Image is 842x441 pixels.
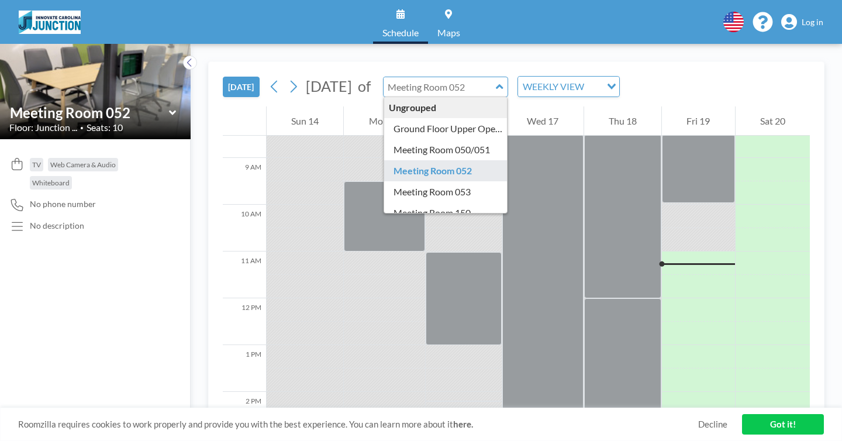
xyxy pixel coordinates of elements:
[306,77,352,95] span: [DATE]
[662,106,734,136] div: Fri 19
[736,106,810,136] div: Sat 20
[32,178,70,187] span: Whiteboard
[87,122,123,133] span: Seats: 10
[384,139,508,160] div: Meeting Room 050/051
[781,14,823,30] a: Log in
[742,414,824,435] a: Got it!
[520,79,586,94] span: WEEKLY VIEW
[30,220,84,231] div: No description
[518,77,619,97] div: Search for option
[10,104,169,121] input: Meeting Room 052
[223,158,266,205] div: 9 AM
[30,199,96,209] span: No phone number
[698,419,727,430] a: Decline
[584,106,661,136] div: Thu 18
[223,205,266,251] div: 10 AM
[267,106,343,136] div: Sun 14
[50,160,116,169] span: Web Camera & Audio
[384,160,508,181] div: Meeting Room 052
[802,17,823,27] span: Log in
[502,106,583,136] div: Wed 17
[19,11,81,34] img: organization-logo
[223,392,266,439] div: 2 PM
[384,97,508,118] div: Ungrouped
[9,122,77,133] span: Floor: Junction ...
[384,118,508,139] div: Ground Floor Upper Open Area
[223,298,266,345] div: 12 PM
[223,345,266,392] div: 1 PM
[223,251,266,298] div: 11 AM
[453,419,473,429] a: here.
[344,106,425,136] div: Mon 15
[384,202,508,223] div: Meeting Room 150
[588,79,600,94] input: Search for option
[32,160,41,169] span: TV
[437,28,460,37] span: Maps
[382,28,419,37] span: Schedule
[80,124,84,132] span: •
[223,77,260,97] button: [DATE]
[384,77,496,97] input: Meeting Room 052
[358,77,371,95] span: of
[384,181,508,202] div: Meeting Room 053
[18,419,698,430] span: Roomzilla requires cookies to work properly and provide you with the best experience. You can lea...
